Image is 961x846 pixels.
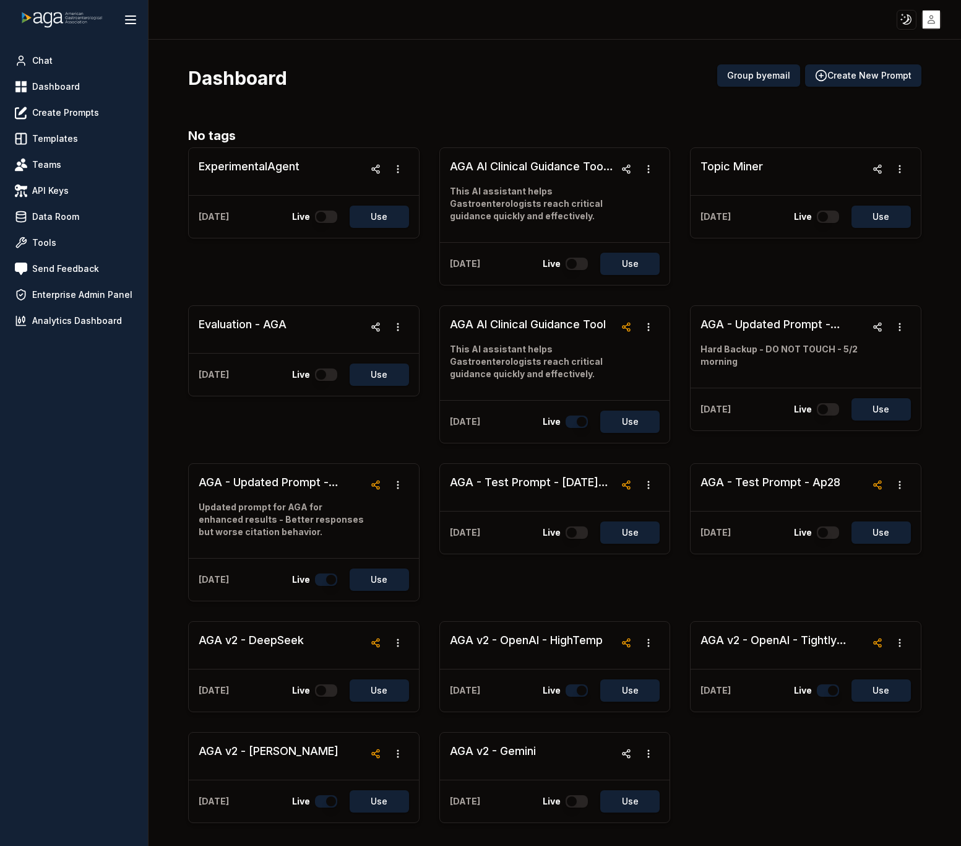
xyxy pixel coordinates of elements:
span: Dashboard [32,81,80,93]
a: AGA v2 - OpenAI - Tightly Temp. [700,632,866,659]
a: Data Room [10,206,138,228]
a: Use [593,790,660,813]
a: Use [593,411,660,433]
a: Topic Miner [700,158,763,185]
button: Use [851,679,911,702]
p: [DATE] [199,684,229,697]
p: Live [794,403,812,416]
p: Live [292,573,310,586]
p: Live [292,368,310,381]
p: Hard Backup - DO NOT TOUCH - 5/2 morning [700,343,866,368]
a: AGA v2 - Gemini [450,743,536,770]
p: This AI assistant helps Gastroenterologists reach critical guidance quickly and effectively. [450,343,616,380]
p: Live [543,684,561,697]
a: AGA - Updated Prompt - Working Version - In ProgressUpdated prompt for AGA for enhanced results -... [199,474,364,548]
a: Chat [10,50,138,72]
a: Use [342,790,409,813]
a: Use [342,679,409,702]
button: Use [851,206,911,228]
a: Use [593,679,660,702]
a: Teams [10,154,138,176]
h3: AGA AI Clinical Guidance Tool (1) [450,158,616,175]
button: Use [350,569,409,591]
h3: AGA - Test Prompt - [DATE] ([PERSON_NAME]'s Edits) - better at citation, a bit robot and rigid. [450,474,616,491]
button: Use [350,679,409,702]
button: Use [851,398,911,421]
a: Use [342,364,409,386]
p: Live [543,526,561,539]
p: [DATE] [700,403,731,416]
h3: AGA AI Clinical Guidance Tool [450,316,616,333]
button: Use [350,206,409,228]
a: Use [844,679,911,702]
a: AGA - Test Prompt - Ap28 [700,474,840,501]
p: This AI assistant helps Gastroenterologists reach critical guidance quickly and effectively. [450,185,616,222]
span: Teams [32,159,61,171]
span: Enterprise Admin Panel [32,289,132,301]
p: Live [292,795,310,808]
p: Live [292,211,310,223]
button: Use [350,790,409,813]
p: Live [543,795,561,808]
a: Analytics Dashboard [10,310,138,332]
button: Use [600,790,660,813]
h3: Evaluation - AGA [199,316,287,333]
p: [DATE] [450,684,480,697]
button: Use [600,679,660,702]
a: AGA AI Clinical Guidance Tool (1)This AI assistant helps Gastroenterologists reach critical guida... [450,158,616,232]
button: Use [600,521,660,544]
a: Dashboard [10,76,138,98]
a: Use [342,569,409,591]
h3: AGA v2 - OpenAI - Tightly Temp. [700,632,866,649]
p: Live [794,684,812,697]
span: Analytics Dashboard [32,315,122,327]
p: [DATE] [450,526,480,539]
a: AGA v2 - OpenAI - HighTemp [450,632,603,659]
a: ExperimentalAgent [199,158,300,185]
a: Evaluation - AGA [199,316,287,343]
p: Live [543,258,561,270]
span: Tools [32,237,56,249]
a: Use [844,206,911,228]
h3: AGA - Updated Prompt - Working Version - In Progress [199,474,364,491]
a: AGA AI Clinical Guidance ToolThis AI assistant helps Gastroenterologists reach critical guidance ... [450,316,616,390]
p: Live [794,211,812,223]
p: [DATE] [199,795,229,808]
a: AGA v2 - DeepSeek [199,632,304,659]
a: Tools [10,232,138,254]
p: Live [292,684,310,697]
img: feedback [15,263,27,275]
p: Updated prompt for AGA for enhanced results - Better responses but worse citation behavior. [199,501,364,538]
a: Send Feedback [10,258,138,280]
img: placeholder-user.jpg [923,11,941,28]
p: [DATE] [450,795,480,808]
p: Live [794,526,812,539]
h3: AGA - Test Prompt - Ap28 [700,474,840,491]
a: Use [342,206,409,228]
a: Use [844,521,911,544]
span: Templates [32,133,78,145]
span: Data Room [32,211,79,223]
p: [DATE] [199,368,229,381]
button: Use [600,253,660,275]
h2: No tags [188,126,921,145]
h3: Topic Miner [700,158,763,175]
h3: AGA v2 - Gemini [450,743,536,760]
a: AGA - Updated Prompt - BackupHard Backup - DO NOT TOUCH - 5/2 morning [700,316,866,378]
a: Create Prompts [10,102,138,124]
button: Group byemail [717,64,800,87]
p: [DATE] [700,526,731,539]
a: Use [593,521,660,544]
h3: Dashboard [188,67,287,89]
a: Templates [10,128,138,150]
a: Enterprise Admin Panel [10,284,138,306]
button: Use [600,411,660,433]
p: [DATE] [450,258,480,270]
h3: AGA v2 - [PERSON_NAME] [199,743,338,760]
h3: ExperimentalAgent [199,158,300,175]
a: Use [593,253,660,275]
p: [DATE] [450,416,480,428]
button: Use [350,364,409,386]
h3: AGA v2 - DeepSeek [199,632,304,649]
p: [DATE] [700,211,731,223]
